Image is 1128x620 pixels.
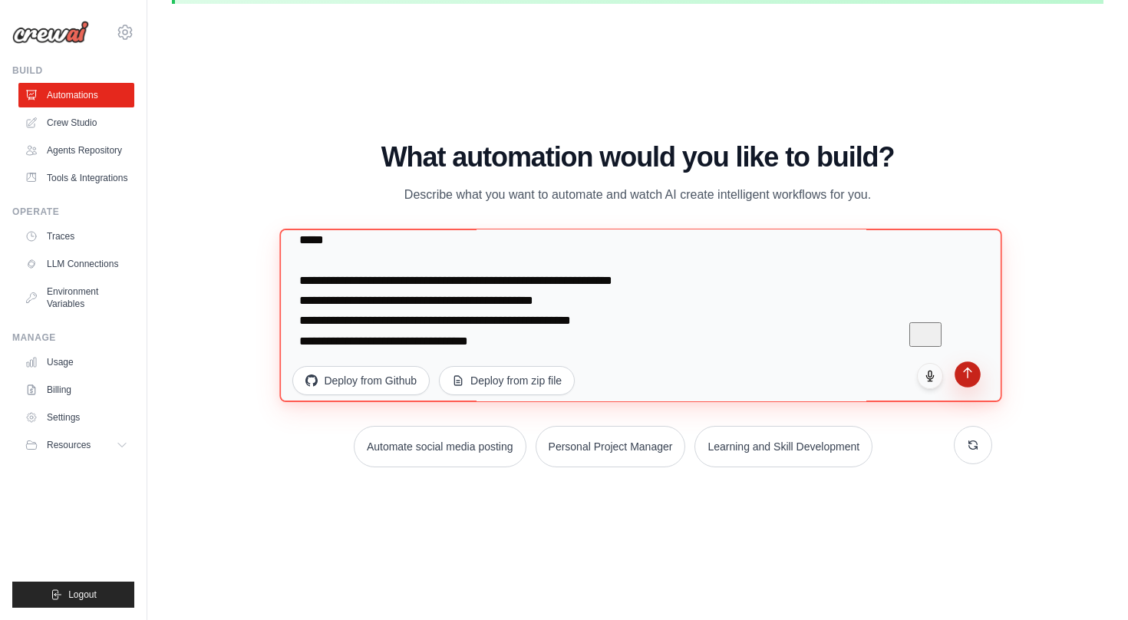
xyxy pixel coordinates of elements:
[18,166,134,190] a: Tools & Integrations
[12,331,134,344] div: Manage
[380,185,895,205] p: Describe what you want to automate and watch AI create intelligent workflows for you.
[18,350,134,374] a: Usage
[12,64,134,77] div: Build
[18,252,134,276] a: LLM Connections
[18,110,134,135] a: Crew Studio
[283,142,991,173] h1: What automation would you like to build?
[18,405,134,430] a: Settings
[280,229,1003,402] textarea: To enrich screen reader interactions, please activate Accessibility in Grammarly extension settings
[536,426,686,467] button: Personal Project Manager
[12,21,89,44] img: Logo
[47,439,91,451] span: Resources
[1051,546,1128,620] div: Widget chat
[12,582,134,608] button: Logout
[1051,546,1128,620] iframe: Chat Widget
[439,366,575,395] button: Deploy from zip file
[18,224,134,249] a: Traces
[12,206,134,218] div: Operate
[18,279,134,316] a: Environment Variables
[18,138,134,163] a: Agents Repository
[694,426,872,467] button: Learning and Skill Development
[68,589,97,601] span: Logout
[18,378,134,402] a: Billing
[18,433,134,457] button: Resources
[292,366,430,395] button: Deploy from Github
[354,426,526,467] button: Automate social media posting
[18,83,134,107] a: Automations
